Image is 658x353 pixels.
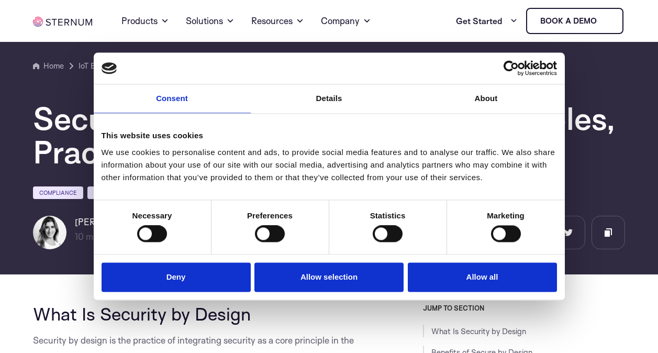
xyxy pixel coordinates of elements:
a: Details [251,84,408,113]
a: Resources [251,2,304,40]
img: sternum iot [33,17,92,27]
a: Home [33,60,64,72]
a: Usercentrics Cookiebot - opens in a new window [465,60,557,76]
button: Allow all [408,262,557,292]
h1: Security by Design in [DATE]: Principles, Practices, and Regulations [33,102,625,169]
strong: Preferences [247,211,293,220]
img: logo [102,62,117,74]
img: sternum iot [601,17,609,25]
a: IoT Blog [79,60,106,72]
strong: Necessary [132,211,172,220]
a: Compliance [33,186,83,199]
h3: JUMP TO SECTION [423,304,625,312]
a: Consent [94,84,251,113]
span: min read | [75,231,125,242]
button: Allow selection [254,262,404,292]
h2: What Is Security by Design [33,304,372,324]
div: This website uses cookies [102,129,557,142]
button: Deny [102,262,251,292]
a: Book a demo [526,8,623,34]
strong: Statistics [370,211,406,220]
strong: Marketing [487,211,525,220]
span: 10 [75,231,84,242]
img: Shlomit Cymbalista [33,216,66,249]
a: About [408,84,565,113]
a: Company [321,2,371,40]
h6: [PERSON_NAME] [75,216,157,228]
div: We use cookies to personalise content and ads, to provide social media features and to analyse ou... [102,146,557,184]
a: Solutions [186,2,235,40]
a: Products [121,2,169,40]
a: Fundamentals [87,186,146,199]
a: What Is Security by Design [431,326,526,336]
a: Get Started [456,10,518,31]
